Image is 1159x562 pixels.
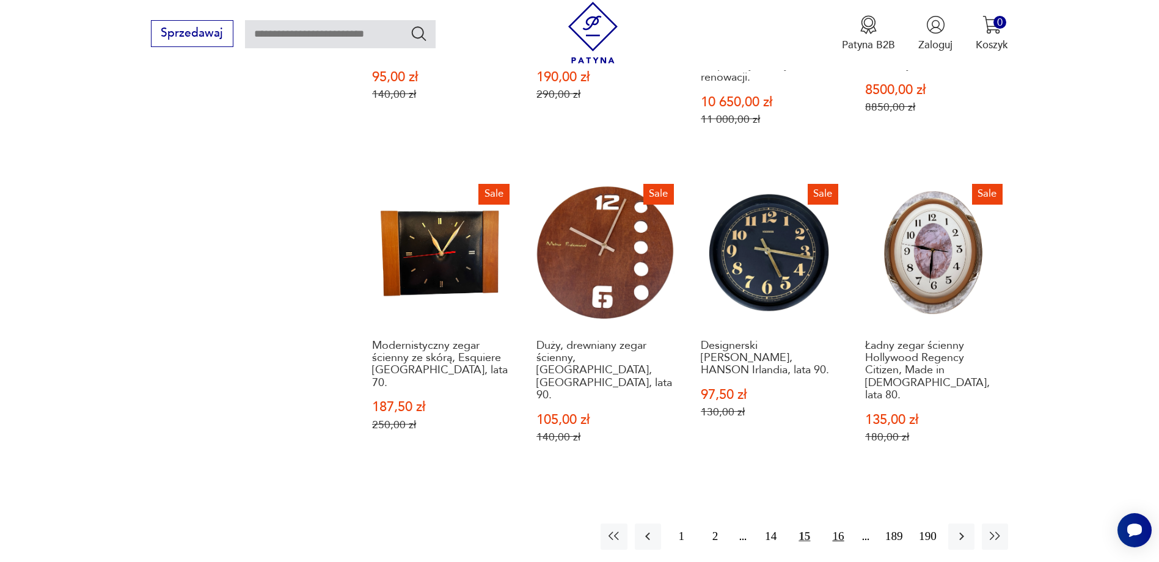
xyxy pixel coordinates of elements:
[530,178,679,472] a: SaleDuży, drewniany zegar ścienny, Mebus, Niemcy, lata 90.Duży, drewniany zegar ścienny, [GEOGRAP...
[926,15,945,34] img: Ikonka użytkownika
[1117,513,1152,547] iframe: Smartsupp widget button
[915,524,941,550] button: 190
[372,71,508,84] p: 95,00 zł
[976,38,1008,52] p: Koszyk
[701,340,837,377] h3: Designerski [PERSON_NAME], HANSON Irlandia, lata 90.
[918,38,952,52] p: Zaloguj
[865,101,1001,114] p: 8850,00 zł
[701,96,837,109] p: 10 650,00 zł
[701,389,837,401] p: 97,50 zł
[982,15,1001,34] img: Ikona koszyka
[410,24,428,42] button: Szukaj
[858,178,1008,472] a: SaleŁadny zegar ścienny Hollywood Regency Citizen, Made in Japan, lata 80.Ładny zegar ścienny Hol...
[865,84,1001,97] p: 8500,00 zł
[865,431,1001,443] p: 180,00 zł
[859,15,878,34] img: Ikona medalu
[536,88,673,101] p: 290,00 zł
[842,15,895,52] a: Ikona medaluPatyna B2B
[918,15,952,52] button: Zaloguj
[701,34,837,84] h3: Włoska toaletka [PERSON_NAME] z lat 20. Po profesjonalnej renowacji.
[151,20,233,47] button: Sprzedawaj
[372,401,508,414] p: 187,50 zł
[702,524,728,550] button: 2
[865,340,1001,402] h3: Ładny zegar ścienny Hollywood Regency Citizen, Made in [DEMOGRAPHIC_DATA], lata 80.
[842,15,895,52] button: Patyna B2B
[372,340,508,390] h3: Modernistyczny zegar ścienny ze skórą, Esquiere [GEOGRAPHIC_DATA], lata 70.
[758,524,784,550] button: 14
[536,71,673,84] p: 190,00 zł
[562,2,624,64] img: Patyna - sklep z meblami i dekoracjami vintage
[372,418,508,431] p: 250,00 zł
[701,406,837,418] p: 130,00 zł
[536,431,673,443] p: 140,00 zł
[993,16,1006,29] div: 0
[825,524,851,550] button: 16
[791,524,817,550] button: 15
[365,178,515,472] a: SaleModernistyczny zegar ścienny ze skórą, Esquiere Wielka Brytania, lata 70.Modernistyczny zegar...
[842,38,895,52] p: Patyna B2B
[668,524,695,550] button: 1
[151,29,233,39] a: Sprzedawaj
[536,340,673,402] h3: Duży, drewniany zegar ścienny, [GEOGRAPHIC_DATA], [GEOGRAPHIC_DATA], lata 90.
[701,113,837,126] p: 11 000,00 zł
[372,88,508,101] p: 140,00 zł
[976,15,1008,52] button: 0Koszyk
[881,524,907,550] button: 189
[536,414,673,426] p: 105,00 zł
[694,178,844,472] a: SaleDesignerski zegar ścienny, HANSON Irlandia, lata 90.Designerski [PERSON_NAME], HANSON Irlandi...
[865,414,1001,426] p: 135,00 zł
[865,34,1001,71] h3: Antyczny dębowy kredens z lat 20. Po profesjonalnej renowacji.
